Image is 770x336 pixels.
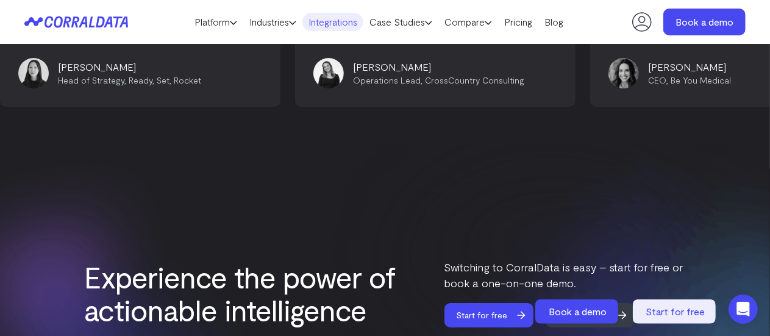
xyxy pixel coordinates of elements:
[438,13,498,31] a: Compare
[444,259,686,291] p: Switching to CorralData is easy – start for free or book a one-on-one demo.
[633,299,718,324] a: Start for free
[107,74,250,87] p: Head of Strategy, Ready, Set, Rocket
[729,295,758,324] div: Open Intercom Messenger
[85,260,402,326] h2: Experience the power of actionable intelligence
[444,303,544,327] a: Start for free
[302,13,363,31] a: Integrations
[646,306,705,317] span: Start for free
[444,303,520,327] span: Start for free
[663,9,746,35] a: Book a demo
[243,13,302,31] a: Industries
[188,13,243,31] a: Platform
[107,60,250,74] p: [PERSON_NAME]
[535,299,621,324] a: Book a demo
[549,306,607,317] span: Book a demo
[498,13,538,31] a: Pricing
[402,60,573,74] p: [PERSON_NAME]
[363,13,438,31] a: Case Studies
[538,13,569,31] a: Blog
[402,74,573,87] p: Operations Lead, CrossCountry Consulting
